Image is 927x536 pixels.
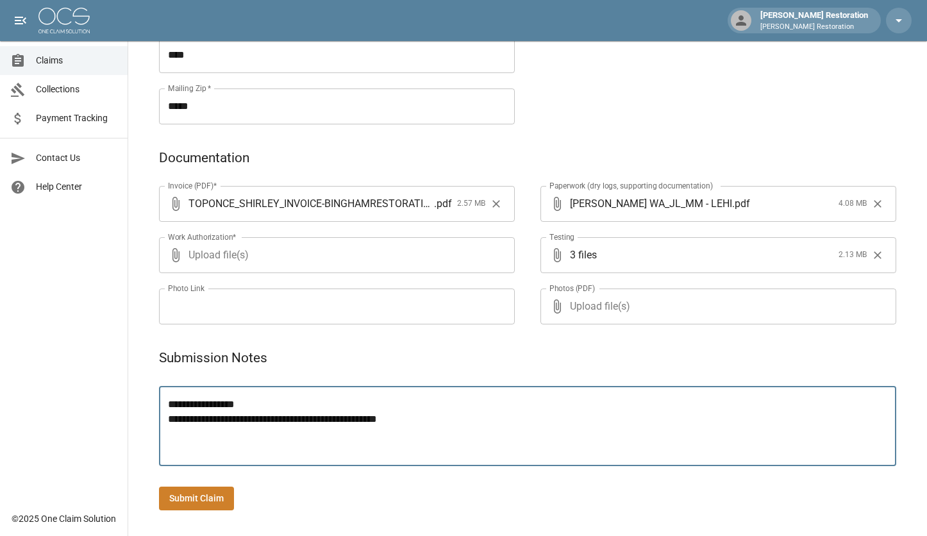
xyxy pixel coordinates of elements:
button: Clear [868,194,887,214]
span: Upload file(s) [570,289,862,324]
img: ocs-logo-white-transparent.png [38,8,90,33]
div: © 2025 One Claim Solution [12,512,116,525]
label: Photo Link [168,283,205,294]
label: Mailing Zip [168,83,212,94]
label: Mailing State [168,31,218,42]
span: Payment Tracking [36,112,117,125]
label: Work Authorization* [168,231,237,242]
span: Help Center [36,180,117,194]
span: Contact Us [36,151,117,165]
span: TOPONCE_SHIRLEY_INVOICE-BINGHAMRESTORATION-LEHI [188,196,434,211]
span: 2.57 MB [457,197,485,210]
button: Clear [487,194,506,214]
button: open drawer [8,8,33,33]
span: Claims [36,54,117,67]
div: [PERSON_NAME] Restoration [755,9,873,32]
span: . pdf [732,196,750,211]
label: Testing [549,231,574,242]
label: Paperwork (dry logs, supporting documentation) [549,180,713,191]
label: Photos (PDF) [549,283,595,294]
span: Upload file(s) [188,237,480,273]
span: [PERSON_NAME] WA_JL_MM - LEHI [570,196,732,211]
label: Invoice (PDF)* [168,180,217,191]
span: 2.13 MB [839,249,867,262]
button: Clear [868,246,887,265]
span: Collections [36,83,117,96]
span: . pdf [434,196,452,211]
button: Submit Claim [159,487,234,510]
span: 4.08 MB [839,197,867,210]
span: 3 files [570,237,833,273]
p: [PERSON_NAME] Restoration [760,22,868,33]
